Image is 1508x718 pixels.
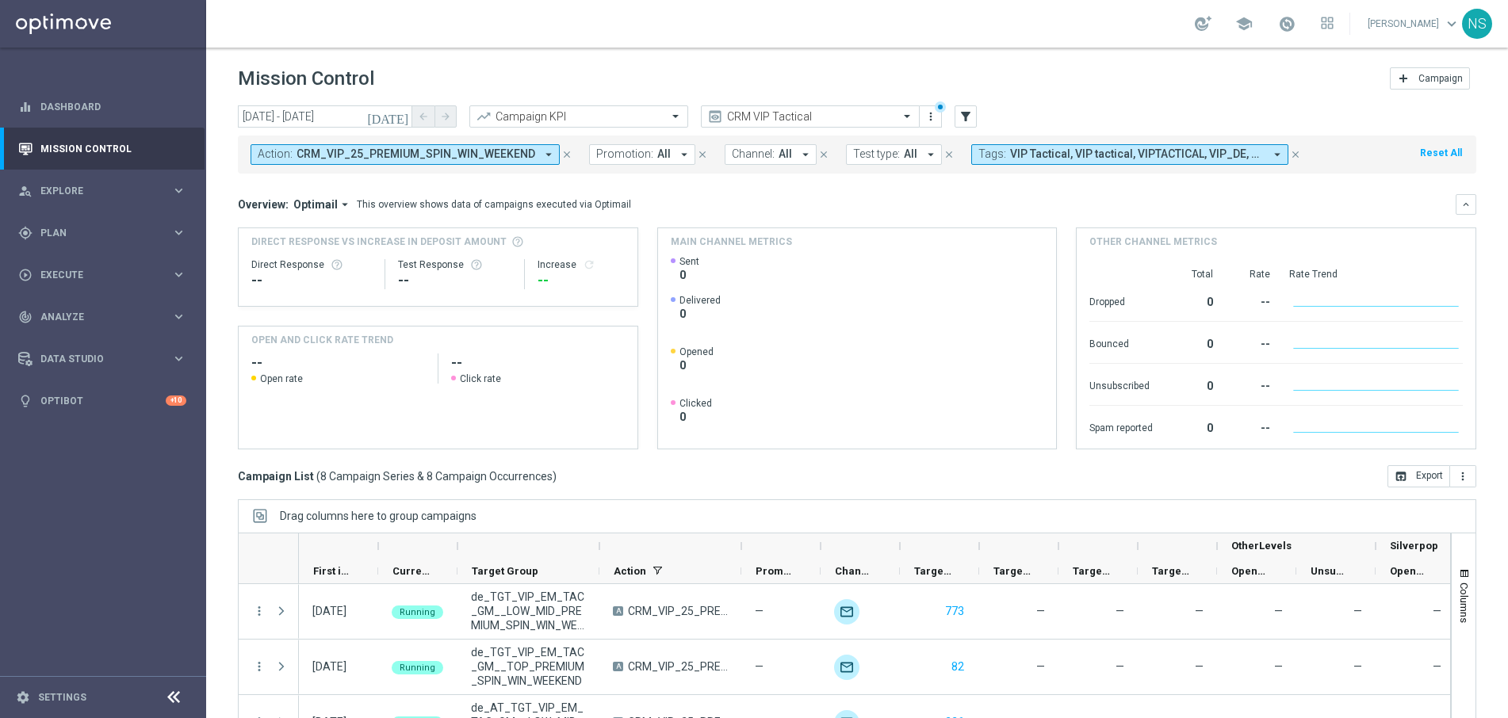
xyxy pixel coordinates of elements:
button: close [1288,146,1303,163]
span: CRM_VIP_25_PREMIUM_SPIN_WIN_WEEKEND [628,604,728,618]
span: ) [553,469,557,483]
button: gps_fixed Plan keyboard_arrow_right [17,227,187,239]
span: — [1433,660,1441,673]
span: VIP Tactical, VIP tactical, VIPTACTICAL, VIP_DE, Vip Tac, Vip Tactical, vip tactical [1010,147,1264,161]
h4: OPEN AND CLICK RATE TREND [251,333,393,347]
i: arrow_drop_down [1270,147,1284,162]
button: Optimail arrow_drop_down [289,197,357,212]
span: CRM_VIP_25_PREMIUM_SPIN_WIN_WEEKEND [628,659,728,674]
i: more_vert [924,110,937,123]
span: 0 [679,358,714,372]
span: — [1116,660,1124,673]
div: Press SPACE to select this row. [239,640,299,695]
button: Reset All [1418,144,1464,162]
button: close [695,146,710,163]
span: Tags: [978,147,1006,161]
span: Drag columns here to group campaigns [280,510,477,522]
i: close [943,149,955,160]
span: ( [316,469,320,483]
button: Action: CRM_VIP_25_PREMIUM_SPIN_WIN_WEEKEND arrow_drop_down [251,144,560,165]
div: Dashboard [18,86,186,128]
i: equalizer [18,100,33,114]
ng-select: CRM VIP Tactical [701,105,920,128]
span: Analyze [40,312,171,322]
i: keyboard_arrow_right [171,351,186,366]
span: — [755,604,764,618]
button: more_vert [1450,465,1476,487]
colored-tag: Running [392,659,443,674]
h4: Other channel metrics [1089,235,1217,249]
span: — [755,659,764,674]
i: keyboard_arrow_right [171,309,186,324]
span: All [779,147,792,161]
span: Action: [258,147,293,161]
span: OtherLevels [1231,540,1292,552]
span: 0 [679,410,712,424]
button: track_changes Analyze keyboard_arrow_right [17,311,187,323]
a: [PERSON_NAME]keyboard_arrow_down [1366,12,1462,36]
div: Data Studio [18,352,171,366]
button: play_circle_outline Execute keyboard_arrow_right [17,269,187,281]
span: Plan [40,228,171,238]
button: Channel: All arrow_drop_down [725,144,817,165]
i: add [1397,72,1410,85]
div: 0 [1172,414,1213,439]
h3: Overview: [238,197,289,212]
span: — [1116,605,1124,617]
span: Targeted Customers [914,565,952,577]
span: Click rate [460,372,501,385]
button: add Campaign [1390,67,1470,90]
span: de_TGT_VIP_EM_TAC_GM__LOW_MID_PREMIUM_SPIN_WIN_WEEKEND [471,590,586,632]
i: more_vert [252,659,266,674]
i: arrow_forward [440,111,451,122]
i: lightbulb [18,394,33,408]
span: — [1036,660,1045,673]
span: — [1353,660,1362,673]
span: Test type: [853,147,900,161]
span: — [1036,605,1045,617]
span: keyboard_arrow_down [1443,15,1460,32]
span: A [613,662,623,671]
div: 29 Aug 2025, Friday [312,659,346,674]
div: Spam reported [1089,414,1153,439]
button: more_vert [252,604,266,618]
div: Rate [1232,268,1270,281]
button: Promotion: All arrow_drop_down [589,144,695,165]
div: Press SPACE to select this row. [239,584,299,640]
div: +10 [166,395,186,406]
i: settings [16,690,30,705]
div: Unsubscribed [1089,372,1153,397]
i: person_search [18,184,33,198]
button: person_search Explore keyboard_arrow_right [17,185,187,197]
i: close [1290,149,1301,160]
span: Sent [679,255,699,268]
button: close [942,146,956,163]
span: Target Group [472,565,538,577]
span: Optimail [293,197,338,212]
span: — [1274,660,1283,673]
a: Mission Control [40,128,186,170]
i: more_vert [1456,470,1469,483]
div: Rate Trend [1289,268,1463,281]
a: Settings [38,693,86,702]
span: Campaign [1418,73,1463,84]
button: keyboard_arrow_down [1456,194,1476,215]
span: 0 [679,307,721,321]
multiple-options-button: Export to CSV [1387,469,1476,482]
img: Optimail [834,599,859,624]
button: arrow_forward [434,105,457,128]
button: 82 [950,657,966,677]
div: There are unsaved changes [935,101,946,113]
span: — [1353,605,1362,617]
span: Direct Response VS Increase In Deposit Amount [251,235,507,249]
div: Optibot [18,380,186,422]
button: Data Studio keyboard_arrow_right [17,353,187,365]
span: — [1274,605,1283,617]
div: -- [1232,288,1270,313]
i: arrow_back [418,111,429,122]
div: Total [1172,268,1213,281]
